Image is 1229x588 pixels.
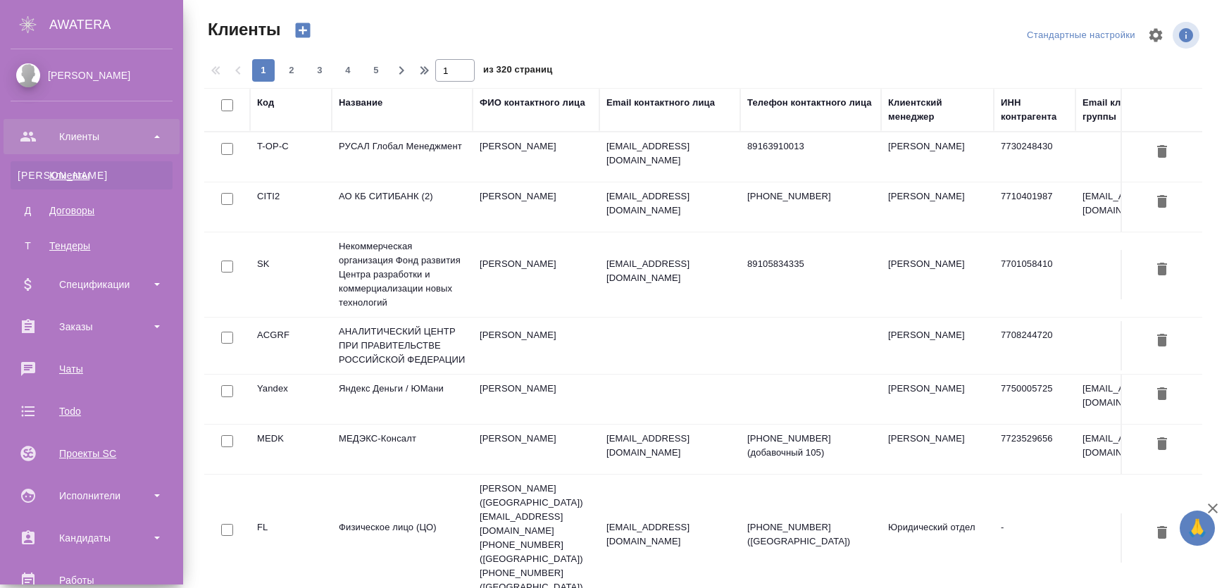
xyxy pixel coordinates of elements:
[1150,432,1174,458] button: Удалить
[881,425,994,474] td: [PERSON_NAME]
[1173,22,1202,49] span: Посмотреть информацию
[480,96,585,110] div: ФИО контактного лица
[11,485,173,506] div: Исполнители
[11,161,173,189] a: [PERSON_NAME]Клиенты
[881,321,994,370] td: [PERSON_NAME]
[606,520,733,549] p: [EMAIL_ADDRESS][DOMAIN_NAME]
[994,513,1075,563] td: -
[1075,182,1202,232] td: [EMAIL_ADDRESS][DOMAIN_NAME]
[606,432,733,460] p: [EMAIL_ADDRESS][DOMAIN_NAME]
[337,63,359,77] span: 4
[1075,425,1202,474] td: [EMAIL_ADDRESS][DOMAIN_NAME]
[994,132,1075,182] td: 7730248430
[308,63,331,77] span: 3
[1083,96,1195,124] div: Email клиентской группы
[473,132,599,182] td: [PERSON_NAME]
[747,96,872,110] div: Телефон контактного лица
[881,250,994,299] td: [PERSON_NAME]
[49,11,183,39] div: AWATERA
[332,132,473,182] td: РУСАЛ Глобал Менеджмент
[11,274,173,295] div: Спецификации
[280,59,303,82] button: 2
[473,321,599,370] td: [PERSON_NAME]
[11,316,173,337] div: Заказы
[994,321,1075,370] td: 7708244720
[11,443,173,464] div: Проекты SC
[332,232,473,317] td: Некоммерческая организация Фонд развития Центра разработки и коммерциализации новых технологий
[1139,18,1173,52] span: Настроить таблицу
[11,126,173,147] div: Клиенты
[4,394,180,429] a: Todo
[280,63,303,77] span: 2
[250,425,332,474] td: MEDK
[308,59,331,82] button: 3
[18,168,166,182] div: Клиенты
[332,425,473,474] td: МЕДЭКС-Консалт
[747,257,874,271] p: 89105834335
[11,196,173,225] a: ДДоговоры
[18,204,166,218] div: Договоры
[994,182,1075,232] td: 7710401987
[18,239,166,253] div: Тендеры
[1023,25,1139,46] div: split button
[747,520,874,549] p: [PHONE_NUMBER] ([GEOGRAPHIC_DATA])
[606,96,715,110] div: Email контактного лица
[1150,139,1174,165] button: Удалить
[1150,328,1174,354] button: Удалить
[994,375,1075,424] td: 7750005725
[4,436,180,471] a: Проекты SC
[473,250,599,299] td: [PERSON_NAME]
[606,139,733,168] p: [EMAIL_ADDRESS][DOMAIN_NAME]
[250,182,332,232] td: CITI2
[606,189,733,218] p: [EMAIL_ADDRESS][DOMAIN_NAME]
[1150,382,1174,408] button: Удалить
[365,59,387,82] button: 5
[250,513,332,563] td: FL
[11,401,173,422] div: Todo
[606,257,733,285] p: [EMAIL_ADDRESS][DOMAIN_NAME]
[888,96,987,124] div: Клиентский менеджер
[994,425,1075,474] td: 7723529656
[250,321,332,370] td: ACGRF
[11,68,173,83] div: [PERSON_NAME]
[1185,513,1209,543] span: 🙏
[11,527,173,549] div: Кандидаты
[1150,257,1174,283] button: Удалить
[881,375,994,424] td: [PERSON_NAME]
[881,182,994,232] td: [PERSON_NAME]
[332,513,473,563] td: Физическое лицо (ЦО)
[286,18,320,42] button: Создать
[881,513,994,563] td: Юридический отдел
[473,375,599,424] td: [PERSON_NAME]
[473,182,599,232] td: [PERSON_NAME]
[994,250,1075,299] td: 7701058410
[1180,511,1215,546] button: 🙏
[11,358,173,380] div: Чаты
[257,96,274,110] div: Код
[1150,520,1174,546] button: Удалить
[250,375,332,424] td: Yandex
[1075,375,1202,424] td: [EMAIL_ADDRESS][DOMAIN_NAME]
[483,61,552,82] span: из 320 страниц
[747,139,874,154] p: 89163910013
[4,351,180,387] a: Чаты
[332,375,473,424] td: Яндекс Деньги / ЮМани
[473,425,599,474] td: [PERSON_NAME]
[337,59,359,82] button: 4
[747,432,874,460] p: [PHONE_NUMBER] (добавочный 105)
[204,18,280,41] span: Клиенты
[250,132,332,182] td: T-OP-C
[250,250,332,299] td: SK
[1150,189,1174,215] button: Удалить
[747,189,874,204] p: [PHONE_NUMBER]
[332,318,473,374] td: АНАЛИТИЧЕСКИЙ ЦЕНТР ПРИ ПРАВИТЕЛЬСТВЕ РОССИЙСКОЙ ФЕДЕРАЦИИ
[332,182,473,232] td: АО КБ СИТИБАНК (2)
[365,63,387,77] span: 5
[1001,96,1068,124] div: ИНН контрагента
[339,96,382,110] div: Название
[11,232,173,260] a: ТТендеры
[881,132,994,182] td: [PERSON_NAME]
